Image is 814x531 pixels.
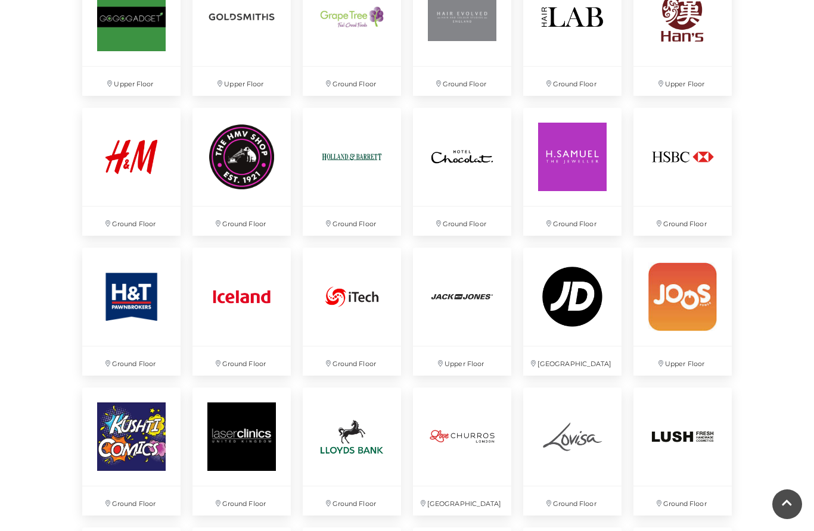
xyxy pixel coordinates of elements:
[413,67,511,96] p: Ground Floor
[633,346,732,376] p: Upper Floor
[192,486,291,516] p: Ground Floor
[523,67,622,96] p: Ground Floor
[82,346,181,376] p: Ground Floor
[633,486,732,516] p: Ground Floor
[413,346,511,376] p: Upper Floor
[76,102,187,242] a: Ground Floor
[187,382,297,521] a: Laser Clinic Ground Floor
[82,486,181,516] p: Ground Floor
[82,207,181,236] p: Ground Floor
[82,67,181,96] p: Upper Floor
[627,242,738,382] a: Upper Floor
[303,67,401,96] p: Ground Floor
[303,346,401,376] p: Ground Floor
[76,382,187,521] a: Ground Floor
[187,242,297,382] a: Ground Floor
[413,486,511,516] p: [GEOGRAPHIC_DATA]
[633,207,732,236] p: Ground Floor
[407,382,517,521] a: [GEOGRAPHIC_DATA]
[303,207,401,236] p: Ground Floor
[517,242,627,382] a: [GEOGRAPHIC_DATA]
[627,102,738,242] a: Ground Floor
[192,346,291,376] p: Ground Floor
[407,242,517,382] a: Upper Floor
[192,388,291,486] img: Laser Clinic
[297,242,407,382] a: Ground Floor
[407,102,517,242] a: Ground Floor
[523,486,622,516] p: Ground Floor
[517,382,627,521] a: Ground Floor
[627,382,738,521] a: Ground Floor
[633,67,732,96] p: Upper Floor
[413,207,511,236] p: Ground Floor
[523,346,622,376] p: [GEOGRAPHIC_DATA]
[517,102,627,242] a: Ground Floor
[187,102,297,242] a: Ground Floor
[192,67,291,96] p: Upper Floor
[76,242,187,382] a: Ground Floor
[523,207,622,236] p: Ground Floor
[192,207,291,236] p: Ground Floor
[303,486,401,516] p: Ground Floor
[297,102,407,242] a: Ground Floor
[297,382,407,521] a: Ground Floor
